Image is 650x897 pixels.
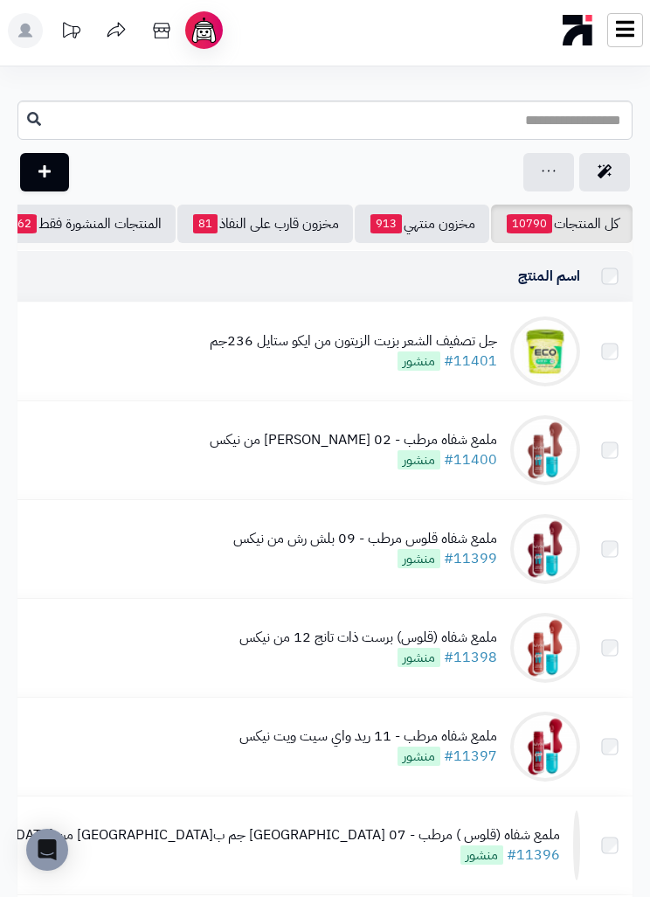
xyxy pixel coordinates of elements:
a: مخزون منتهي913 [355,205,489,243]
a: #11398 [444,647,497,668]
a: كل المنتجات10790 [491,205,633,243]
a: #11399 [444,548,497,569]
div: ملمع شفاه (قلوس) برست ذات تانج 12 من نيكس [239,628,497,648]
img: ملمع شفاه مرطب - 02 هيدرا هوني من نيكس [510,415,580,485]
a: #11401 [444,351,497,372]
span: منشور [398,549,440,568]
a: اسم المنتج [518,266,580,287]
div: ملمع شفاه مرطب - 02 [PERSON_NAME] من نيكس [210,430,497,450]
span: منشور [398,648,440,667]
a: #11397 [444,746,497,767]
img: ملمع شفاه قلوس مرطب - 09 بلش رش من نيكس [510,514,580,584]
div: ملمع شفاه قلوس مرطب - 09 بلش رش من نيكس [233,529,497,549]
div: جل تصفيف الشعر بزيت الزيتون من ايكو ستايل 236جم [210,331,497,351]
img: ملمع شفاه (قلوس) برست ذات تانج 12 من نيكس [510,613,580,683]
img: ai-face.png [189,15,219,45]
img: ملمع شفاه مرطب - 11 ريد واي سيت ويت نيكس [510,712,580,782]
div: ملمع شفاه مرطب - 11 ريد واي سيت ويت نيكس [239,727,497,747]
img: ملمع شفاه (قلوس ) مرطب - 07 بابل جم بربيست من نيكس [573,810,580,880]
img: جل تصفيف الشعر بزيت الزيتون من ايكو ستايل 236جم [510,316,580,386]
a: #11396 [507,845,560,866]
span: 10790 [507,214,552,233]
span: منشور [398,450,440,469]
span: 81 [193,214,218,233]
span: منشور [398,351,440,371]
span: منشور [398,747,440,766]
a: #11400 [444,449,497,470]
a: تحديثات المنصة [49,13,93,52]
span: منشور [460,845,503,865]
img: logo-mobile.png [563,10,593,50]
a: مخزون قارب على النفاذ81 [177,205,353,243]
span: 913 [370,214,402,233]
div: Open Intercom Messenger [26,829,68,871]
